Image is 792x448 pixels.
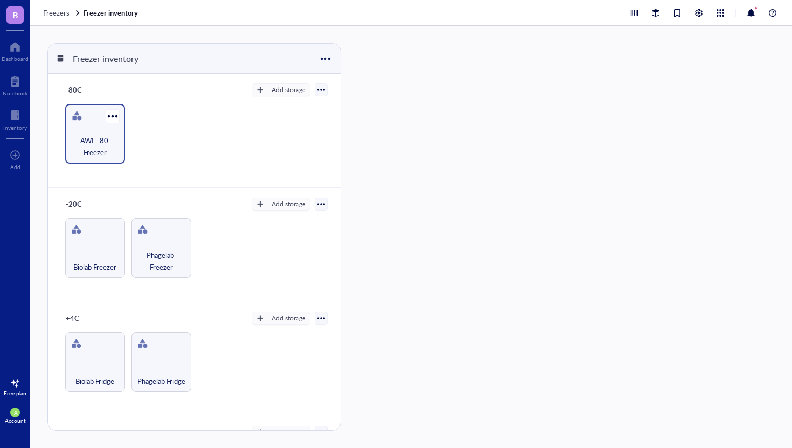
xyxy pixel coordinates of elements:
[2,38,29,62] a: Dashboard
[272,85,305,95] div: Add storage
[136,249,186,273] span: Phagelab Freezer
[75,375,114,387] span: Biolab Fridge
[272,428,305,437] div: Add storage
[68,50,143,68] div: Freezer inventory
[2,55,29,62] div: Dashboard
[61,425,126,440] div: Reserve
[252,83,310,96] button: Add storage
[61,197,126,212] div: -20C
[73,261,116,273] span: Biolab Freezer
[137,375,185,387] span: Phagelab Fridge
[10,164,20,170] div: Add
[3,73,27,96] a: Notebook
[3,124,27,131] div: Inventory
[61,82,126,97] div: -80C
[272,199,305,209] div: Add storage
[12,409,18,416] span: IA
[12,8,18,22] span: B
[252,198,310,211] button: Add storage
[3,90,27,96] div: Notebook
[252,312,310,325] button: Add storage
[43,8,70,18] span: Freezers
[43,8,81,18] a: Freezers
[3,107,27,131] a: Inventory
[61,311,126,326] div: +4C
[5,417,26,424] div: Account
[4,390,26,396] div: Free plan
[71,135,120,158] span: AWL -80 Freezer
[252,426,310,439] button: Add storage
[84,8,140,18] a: Freezer inventory
[272,313,305,323] div: Add storage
